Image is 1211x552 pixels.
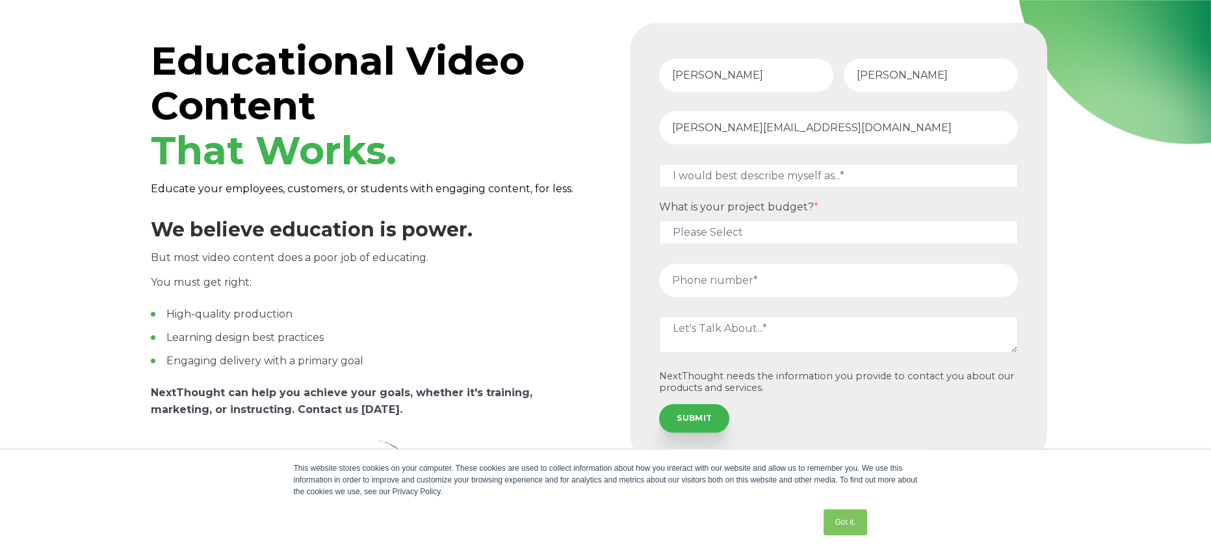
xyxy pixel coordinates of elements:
input: Email Address* [659,111,1018,144]
li: High-quality production [151,307,594,322]
p: NextThought needs the information you provide to contact you about our products and services. [659,371,1018,394]
span: That Works. [151,127,397,174]
input: Last Name* [844,58,1018,92]
h3: We believe education is power. [151,218,594,242]
input: SUBMIT [659,404,729,433]
input: Phone number* [659,264,1018,297]
p: You must get right: [151,274,594,291]
p: But most video content does a poor job of educating. [151,249,594,266]
span: Educational Video Content [151,37,525,174]
div: This website stores cookies on your computer. These cookies are used to collect information about... [294,462,918,497]
li: Learning design best practices [151,330,594,345]
p: NextThought can help you achieve your goals, whether it's training, marketing, or instructing. Co... [151,384,594,418]
span: What is your project budget? [659,201,814,213]
a: Got it. [824,509,866,535]
input: First Name* [659,58,833,92]
span: Educate your employees, customers, or students with engaging content, for less. [151,182,573,195]
li: Engaging delivery with a primary goal [151,353,594,369]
